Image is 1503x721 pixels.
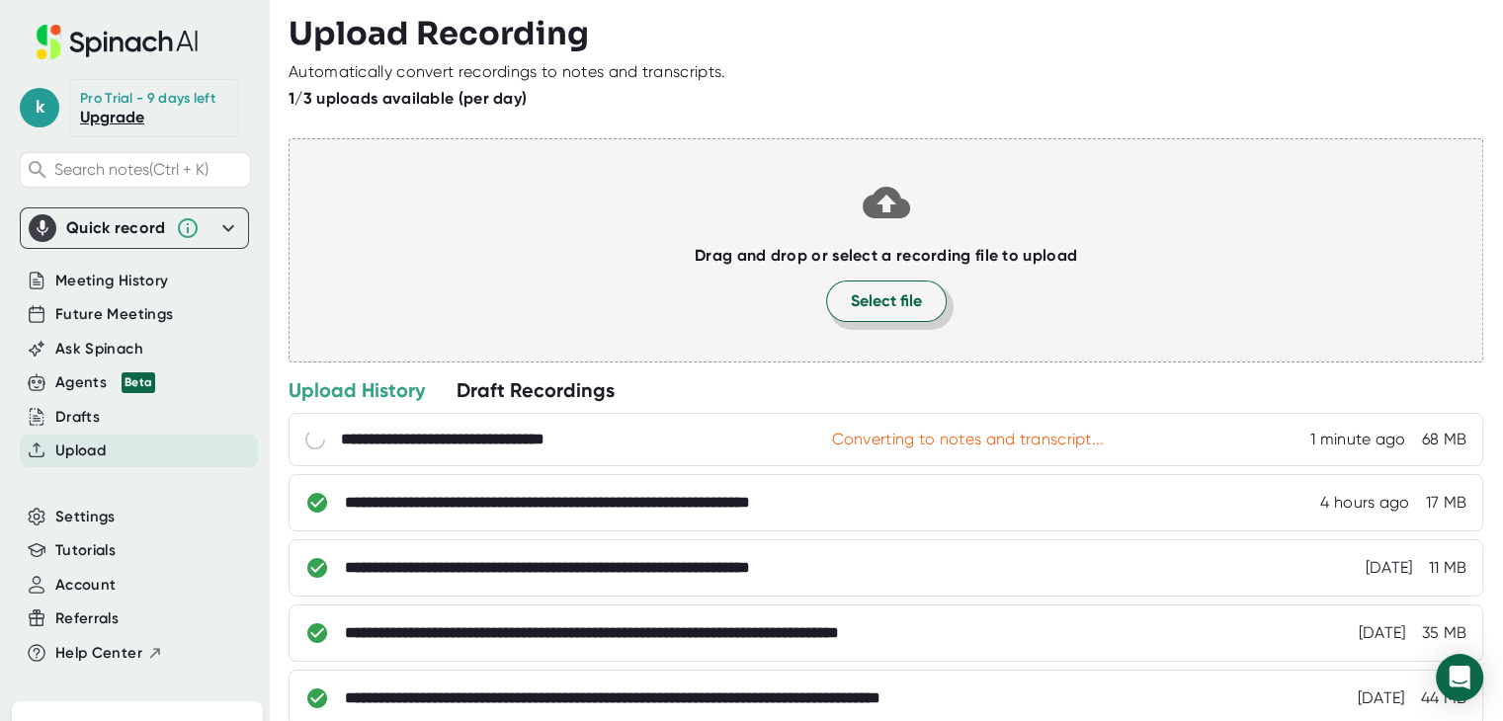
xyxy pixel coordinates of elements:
[55,440,106,462] button: Upload
[80,108,144,126] a: Upgrade
[55,506,116,528] button: Settings
[55,270,168,292] button: Meeting History
[1358,688,1405,708] div: 8/10/2025, 4:28:48 PM
[831,430,1104,449] div: Converting to notes and transcript...
[1422,430,1467,449] div: 68 MB
[80,90,215,108] div: Pro Trial - 9 days left
[20,88,59,127] span: k
[55,607,119,630] button: Referrals
[1421,688,1467,708] div: 44 MB
[55,303,173,326] button: Future Meetings
[55,539,116,562] button: Tutorials
[122,372,155,393] div: Beta
[55,338,143,360] button: Ask Spinach
[1359,623,1406,643] div: 8/10/2025, 4:29:57 PM
[55,574,116,597] button: Account
[1366,558,1413,578] div: 8/10/2025, 5:30:16 PM
[1422,623,1467,643] div: 35 MB
[1310,430,1406,449] div: 8/11/2025, 6:14:18 PM
[55,642,163,665] button: Help Center
[29,208,240,248] div: Quick record
[54,160,209,179] span: Search notes (Ctrl + K)
[289,15,1483,52] h3: Upload Recording
[851,289,922,313] span: Select file
[55,406,100,429] button: Drafts
[289,62,725,82] div: Automatically convert recordings to notes and transcripts.
[457,377,615,403] div: Draft Recordings
[1429,558,1467,578] div: 11 MB
[695,246,1077,265] b: Drag and drop or select a recording file to upload
[826,280,947,322] button: Select file
[66,218,166,238] div: Quick record
[55,371,155,394] div: Agents
[289,89,527,108] b: 1/3 uploads available (per day)
[1436,654,1483,701] div: Open Intercom Messenger
[55,371,155,394] button: Agents Beta
[1426,493,1467,513] div: 17 MB
[289,377,425,403] div: Upload History
[55,642,142,665] span: Help Center
[1320,493,1409,513] div: 8/11/2025, 1:48:47 PM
